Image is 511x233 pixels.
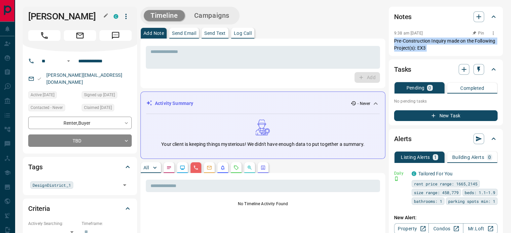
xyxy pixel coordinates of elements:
[394,176,399,181] svg: Push Notification Only
[394,64,411,75] h2: Tasks
[84,92,115,98] span: Signed up [DATE]
[488,155,491,160] p: 0
[465,189,495,196] span: beds: 1.1-1.9
[155,100,193,107] p: Activity Summary
[394,38,498,52] p: Pre-Construction Inquiry made on the Following Project(s): EX3
[28,221,78,227] p: Actively Searching:
[64,30,96,41] span: Email
[144,10,185,21] button: Timeline
[187,10,236,21] button: Campaigns
[84,104,112,111] span: Claimed [DATE]
[247,165,252,170] svg: Opportunities
[394,96,498,106] p: No pending tasks
[233,165,239,170] svg: Requests
[220,165,225,170] svg: Listing Alerts
[28,200,132,217] div: Criteria
[146,201,380,207] p: No Timeline Activity Found
[28,203,50,214] h2: Criteria
[31,104,63,111] span: Contacted - Never
[82,221,132,227] p: Timeframe:
[412,171,416,176] div: condos.ca
[394,110,498,121] button: New Task
[146,97,380,110] div: Activity Summary- Never
[414,198,442,205] span: bathrooms: 1
[414,189,459,196] span: size range: 450,779
[260,165,266,170] svg: Agent Actions
[28,117,132,129] div: Renter , Buyer
[37,76,42,81] svg: Email Valid
[452,155,484,160] p: Building Alerts
[28,91,78,101] div: Wed Sep 08 2021
[434,155,437,160] p: 1
[28,134,132,147] div: TBD
[207,165,212,170] svg: Emails
[82,91,132,101] div: Tue Jul 20 2021
[46,72,122,85] a: [PERSON_NAME][EMAIL_ADDRESS][DOMAIN_NAME]
[469,30,488,36] button: Pin
[31,92,54,98] span: Active [DATE]
[143,31,164,36] p: Add Note
[172,31,196,36] p: Send Email
[394,133,412,144] h2: Alerts
[448,198,495,205] span: parking spots min: 1
[428,85,431,90] p: 0
[28,11,103,22] h1: [PERSON_NAME]
[357,101,370,107] p: - Never
[394,9,498,25] div: Notes
[394,131,498,147] div: Alerts
[28,159,132,175] div: Tags
[204,31,226,36] p: Send Text
[418,171,453,176] a: Tailored For You
[161,141,364,148] p: Your client is keeping things mysterious! We didn't have enough data to put together a summary.
[394,11,412,22] h2: Notes
[460,86,484,91] p: Completed
[143,165,149,170] p: All
[394,214,498,221] p: New Alert:
[65,57,73,65] button: Open
[414,180,477,187] span: rent price range: 1665,2145
[406,85,424,90] p: Pending
[394,31,423,36] p: 9:38 am [DATE]
[180,165,185,170] svg: Lead Browsing Activity
[401,155,430,160] p: Listing Alerts
[33,182,71,188] span: DesignDistrict_1
[193,165,199,170] svg: Calls
[394,170,408,176] p: Daily
[166,165,172,170] svg: Notes
[394,61,498,77] div: Tasks
[114,14,118,19] div: condos.ca
[82,104,132,113] div: Tue Jul 20 2021
[234,31,252,36] p: Log Call
[99,30,132,41] span: Message
[120,180,129,190] button: Open
[28,30,60,41] span: Call
[28,162,42,172] h2: Tags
